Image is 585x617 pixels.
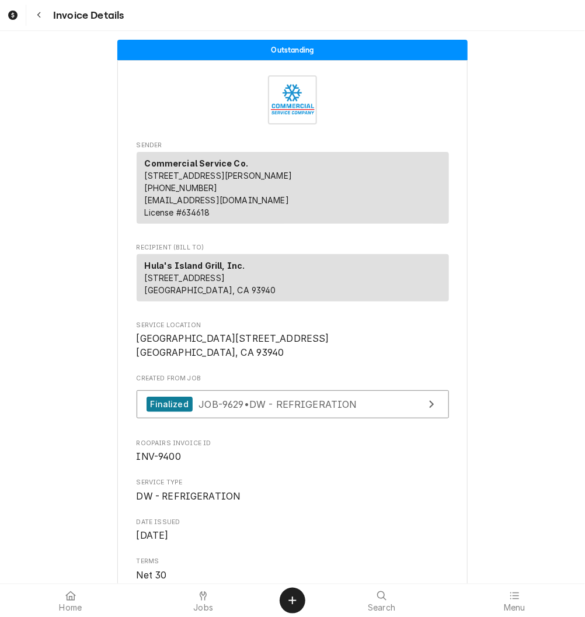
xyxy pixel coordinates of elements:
[316,587,448,615] a: Search
[137,478,449,487] span: Service Type
[137,152,449,224] div: Sender
[137,439,449,464] div: Roopairs Invoice ID
[137,478,449,503] div: Service Type
[137,332,449,359] span: Service Location
[137,321,449,360] div: Service Location
[137,518,449,543] div: Date Issued
[137,450,449,464] span: Roopairs Invoice ID
[137,141,449,229] div: Invoice Sender
[145,195,289,205] a: [EMAIL_ADDRESS][DOMAIN_NAME]
[137,530,169,541] span: [DATE]
[50,8,124,23] span: Invoice Details
[137,374,449,383] span: Created From Job
[145,261,245,271] strong: Hula's Island Grill, Inc.
[137,529,449,543] span: Date Issued
[137,243,449,252] span: Recipient (Bill To)
[147,397,193,413] div: Finalized
[137,243,449,307] div: Invoice Recipient
[137,390,449,419] a: View Job
[5,587,137,615] a: Home
[138,587,270,615] a: Jobs
[137,254,449,306] div: Recipient (Bill To)
[117,40,468,60] div: Status
[137,490,449,504] span: Service Type
[145,273,276,295] span: [STREET_ADDRESS] [GEOGRAPHIC_DATA], CA 93940
[449,587,581,615] a: Menu
[280,588,305,613] button: Create Object
[137,451,181,462] span: INV-9400
[268,75,317,124] img: Logo
[137,439,449,448] span: Roopairs Invoice ID
[137,374,449,424] div: Created From Job
[145,183,218,193] a: [PHONE_NUMBER]
[504,603,525,612] span: Menu
[137,321,449,330] span: Service Location
[137,254,449,301] div: Recipient (Bill To)
[137,557,449,566] span: Terms
[137,152,449,228] div: Sender
[137,491,241,502] span: DW - REFRIGERATION
[368,603,395,612] span: Search
[137,333,329,358] span: [GEOGRAPHIC_DATA][STREET_ADDRESS] [GEOGRAPHIC_DATA], CA 93940
[137,569,449,583] span: Terms
[145,207,210,217] span: License # 634618
[29,5,50,26] button: Navigate back
[199,398,357,410] span: JOB-9629 • DW - REFRIGERATION
[137,570,167,581] span: Net 30
[2,5,23,26] a: Go to Invoices
[137,518,449,527] span: Date Issued
[271,46,314,54] span: Outstanding
[145,158,249,168] strong: Commercial Service Co.
[59,603,82,612] span: Home
[137,141,449,150] span: Sender
[193,603,213,612] span: Jobs
[137,557,449,582] div: Terms
[145,171,292,181] span: [STREET_ADDRESS][PERSON_NAME]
